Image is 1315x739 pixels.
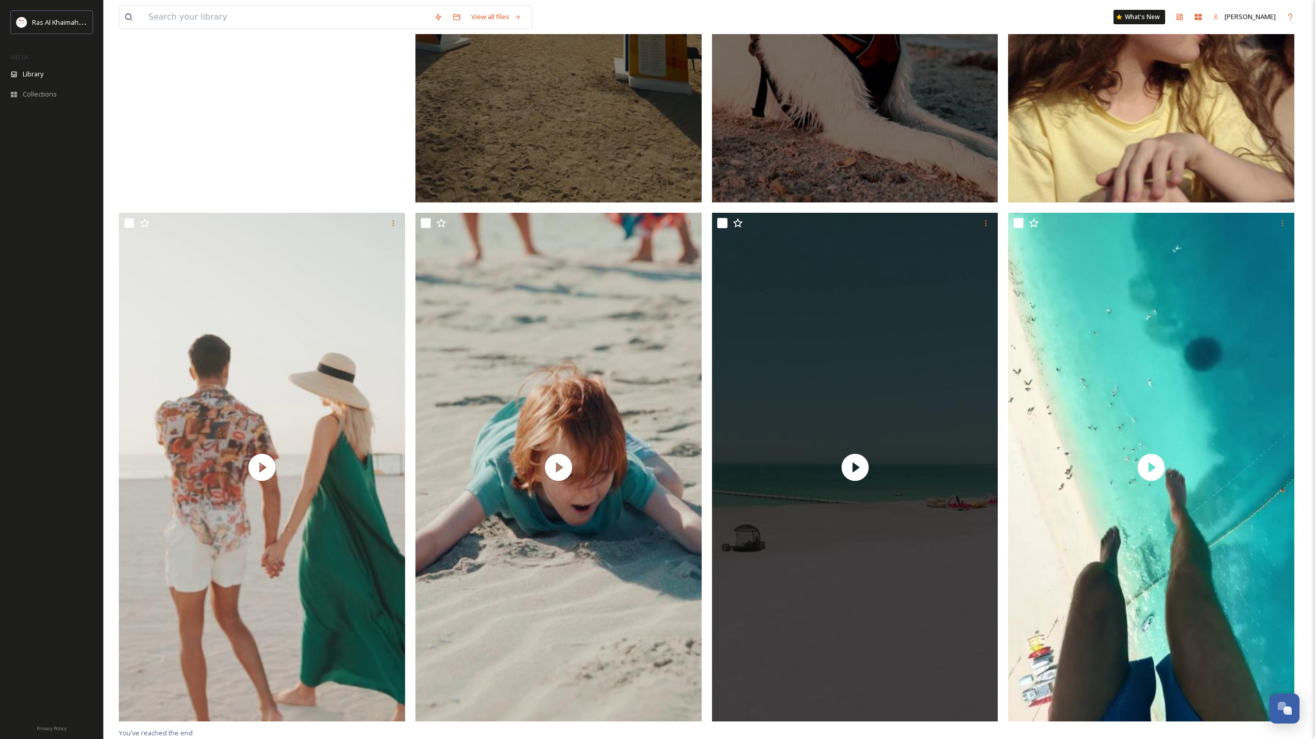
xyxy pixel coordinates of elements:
span: Library [23,69,43,79]
img: thumbnail [119,213,405,721]
a: View all files [466,7,527,27]
span: [PERSON_NAME] [1225,12,1276,21]
span: You've reached the end [119,728,193,737]
a: Privacy Policy [37,721,67,734]
img: thumbnail [712,213,998,721]
img: thumbnail [1008,213,1294,721]
input: Search your library [143,6,429,28]
span: MEDIA [10,53,28,61]
a: [PERSON_NAME] [1208,7,1281,27]
span: Ras Al Khaimah Tourism Development Authority [32,17,178,27]
span: Privacy Policy [37,725,67,732]
img: thumbnail [415,213,702,721]
img: Logo_RAKTDA_RGB-01.png [17,17,27,27]
a: What's New [1113,10,1165,24]
button: Open Chat [1270,694,1299,724]
span: Collections [23,89,57,99]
